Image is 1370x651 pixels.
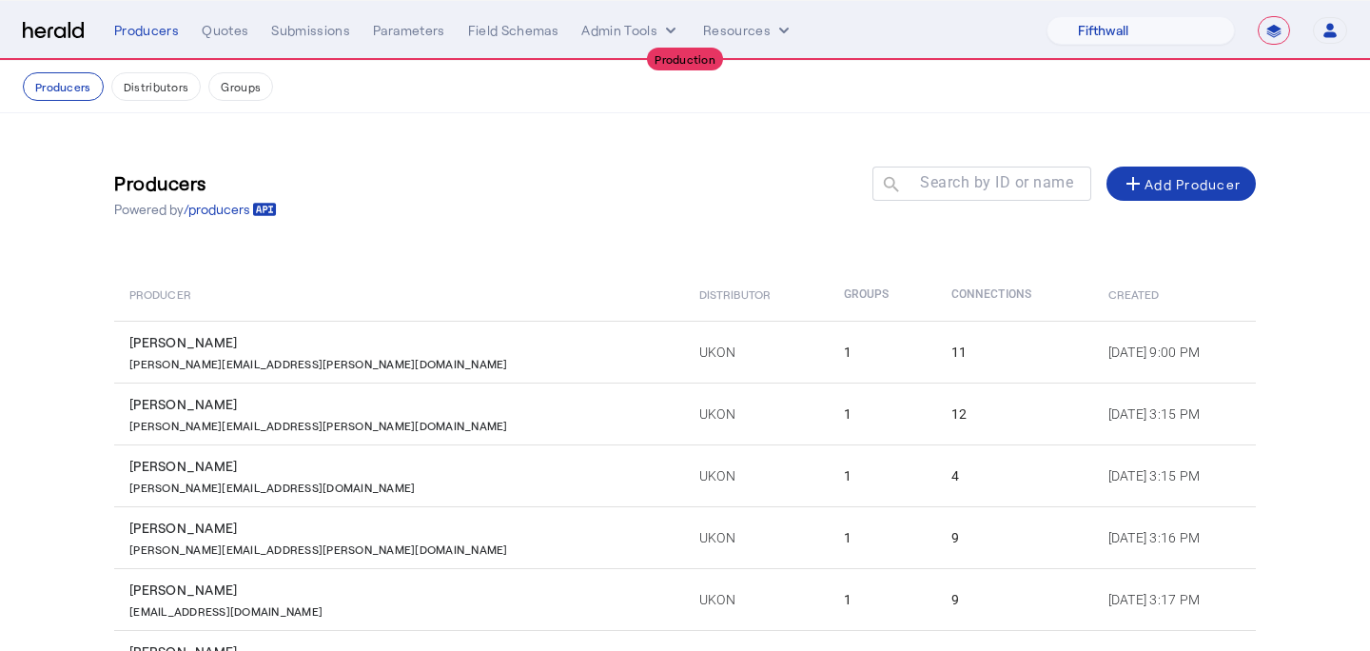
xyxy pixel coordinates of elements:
th: Groups [829,267,936,321]
td: UKON [684,506,829,568]
button: Producers [23,72,104,101]
h3: Producers [114,169,277,196]
div: Submissions [271,21,350,40]
td: 1 [829,506,936,568]
div: 9 [951,590,1086,609]
td: 1 [829,444,936,506]
p: [PERSON_NAME][EMAIL_ADDRESS][PERSON_NAME][DOMAIN_NAME] [129,414,508,433]
td: UKON [684,568,829,630]
div: 11 [951,343,1086,362]
img: Herald Logo [23,22,84,40]
td: 1 [829,321,936,383]
div: 9 [951,528,1086,547]
button: Distributors [111,72,202,101]
div: 4 [951,466,1086,485]
mat-icon: search [872,174,905,198]
td: UKON [684,444,829,506]
div: [PERSON_NAME] [129,395,676,414]
div: Production [647,48,723,70]
th: Connections [936,267,1093,321]
td: 1 [829,568,936,630]
div: Producers [114,21,179,40]
p: [PERSON_NAME][EMAIL_ADDRESS][DOMAIN_NAME] [129,476,415,495]
div: [PERSON_NAME] [129,519,676,538]
button: Groups [208,72,273,101]
th: Created [1093,267,1256,321]
div: [PERSON_NAME] [129,457,676,476]
button: Resources dropdown menu [703,21,793,40]
p: [PERSON_NAME][EMAIL_ADDRESS][PERSON_NAME][DOMAIN_NAME] [129,538,508,557]
p: [PERSON_NAME][EMAIL_ADDRESS][PERSON_NAME][DOMAIN_NAME] [129,352,508,371]
a: /producers [184,200,277,219]
td: [DATE] 9:00 PM [1093,321,1256,383]
th: Producer [114,267,684,321]
div: Quotes [202,21,248,40]
div: [PERSON_NAME] [129,581,676,600]
td: [DATE] 3:17 PM [1093,568,1256,630]
button: Add Producer [1106,167,1256,201]
div: 12 [951,404,1086,424]
td: [DATE] 3:16 PM [1093,506,1256,568]
td: UKON [684,383,829,444]
p: [EMAIL_ADDRESS][DOMAIN_NAME] [129,600,323,619]
div: Add Producer [1122,172,1241,195]
td: UKON [684,321,829,383]
th: Distributor [684,267,829,321]
button: internal dropdown menu [581,21,680,40]
td: 1 [829,383,936,444]
div: [PERSON_NAME] [129,333,676,352]
div: Parameters [373,21,445,40]
div: Field Schemas [468,21,559,40]
mat-label: Search by ID or name [920,173,1073,191]
mat-icon: add [1122,172,1145,195]
td: [DATE] 3:15 PM [1093,444,1256,506]
p: Powered by [114,200,277,219]
td: [DATE] 3:15 PM [1093,383,1256,444]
